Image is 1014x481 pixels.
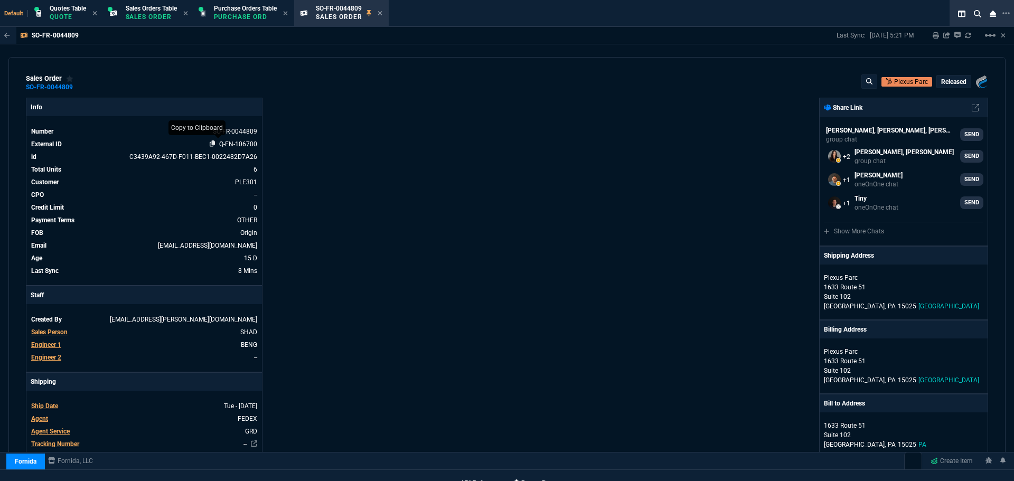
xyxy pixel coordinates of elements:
[31,191,44,199] span: CPO
[158,242,257,249] span: cimcvicker@plexusparc.com
[31,128,53,135] span: Number
[214,13,267,21] p: Purchase Order
[824,430,983,440] p: Suite 102
[4,10,28,17] span: Default
[985,7,1000,20] nx-icon: Close Workbench
[824,292,983,301] p: Suite 102
[824,192,983,213] a: ryan.neptune@fornida.com,seti.shadab@fornida.com
[918,303,979,310] span: [GEOGRAPHIC_DATA]
[31,314,258,325] tr: undefined
[243,440,247,448] a: --
[960,196,983,209] a: SEND
[996,452,1010,470] a: Notifications
[855,157,954,165] p: group chat
[31,413,258,424] tr: undefined
[31,215,258,225] tr: undefined
[31,267,59,275] span: Last Sync
[254,354,257,361] span: --
[32,31,79,40] p: SO-FR-0044809
[31,178,59,186] span: Customer
[31,266,258,276] tr: 9/2/25 => 5:21 PM
[31,166,61,173] span: Total Units
[898,441,916,448] span: 15025
[253,166,257,173] span: 6
[224,402,257,410] span: 2025-09-02T00:00:00.000Z
[214,5,277,12] span: Purchase Orders Table
[970,7,985,20] nx-icon: Search
[31,402,58,410] span: Ship Date
[960,173,983,186] a: SEND
[826,135,953,144] p: group chat
[126,13,177,21] p: Sales Order
[824,347,925,356] p: Plexus Parc
[824,273,925,282] p: Plexus Parc
[824,303,886,310] span: [GEOGRAPHIC_DATA],
[213,128,257,135] span: See Marketplace Order
[254,191,257,199] a: --
[960,150,983,163] a: SEND
[316,13,362,21] p: Sales Order
[31,164,258,175] tr: undefined
[253,204,257,211] span: 0
[954,7,970,20] nx-icon: Split Panels
[26,87,73,88] a: SO-FR-0044809
[31,153,36,161] span: id
[824,376,886,384] span: [GEOGRAPHIC_DATA],
[129,153,257,161] span: See Marketplace Order
[824,366,983,375] p: Suite 102
[898,376,916,384] span: 15025
[926,453,977,469] a: Create Item
[45,456,96,466] a: msbcCompanyName
[235,178,257,186] a: PLE301
[888,376,896,384] span: PA
[26,286,262,304] p: Staff
[888,303,896,310] span: PA
[31,401,258,411] tr: undefined
[881,77,932,87] a: Open Customer in hubSpot
[855,203,898,212] p: oneOnOne chat
[898,303,916,310] span: 15025
[855,194,898,203] p: Tiny
[50,5,86,12] span: Quotes Table
[31,242,46,249] span: Email
[245,428,257,435] span: GRD
[31,140,62,148] span: External ID
[31,229,43,237] span: FOB
[824,126,983,144] a: sarah.costa@fornida.com,seti.shadab@fornida.com,carlos.ocampo@fornida.com,Brian.Over@fornida.com
[31,439,258,449] tr: undefined
[960,128,983,141] a: SEND
[238,415,257,422] span: FEDEX
[31,139,258,149] tr: See Marketplace Order
[984,29,997,42] mat-icon: Example home icon
[824,421,983,430] p: 1633 Route 51
[918,376,979,384] span: [GEOGRAPHIC_DATA]
[31,426,258,437] tr: undefined
[283,10,288,18] nx-icon: Close Tab
[92,10,97,18] nx-icon: Close Tab
[31,216,74,224] span: Payment Terms
[50,13,86,21] p: Quote
[31,177,258,187] tr: undefined
[378,10,382,18] nx-icon: Close Tab
[31,204,64,211] span: Credit Limit
[126,5,177,12] span: Sales Orders Table
[824,325,867,334] p: Billing Address
[31,327,258,337] tr: undefined
[237,216,257,224] span: OTHER
[824,282,983,292] p: 1633 Route 51
[219,140,257,148] a: See Marketplace Order
[888,441,896,448] span: PA
[855,171,903,180] p: [PERSON_NAME]
[31,253,258,263] tr: 8/18/25 => 7:00 PM
[110,316,257,323] span: SETI.SHADAB@FORNIDA.COM
[31,126,258,137] tr: See Marketplace Order
[31,240,258,251] tr: cimcvicker@plexusparc.com
[824,356,983,366] p: 1633 Route 51
[26,74,73,83] div: sales order
[240,229,257,237] span: Origin
[4,32,10,39] nx-icon: Back to Table
[241,341,257,348] span: BENG
[824,146,983,167] a: sarah.costa@fornida.com,seti.shadab@fornida.com,Brian.Over@fornida.com
[183,10,188,18] nx-icon: Close Tab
